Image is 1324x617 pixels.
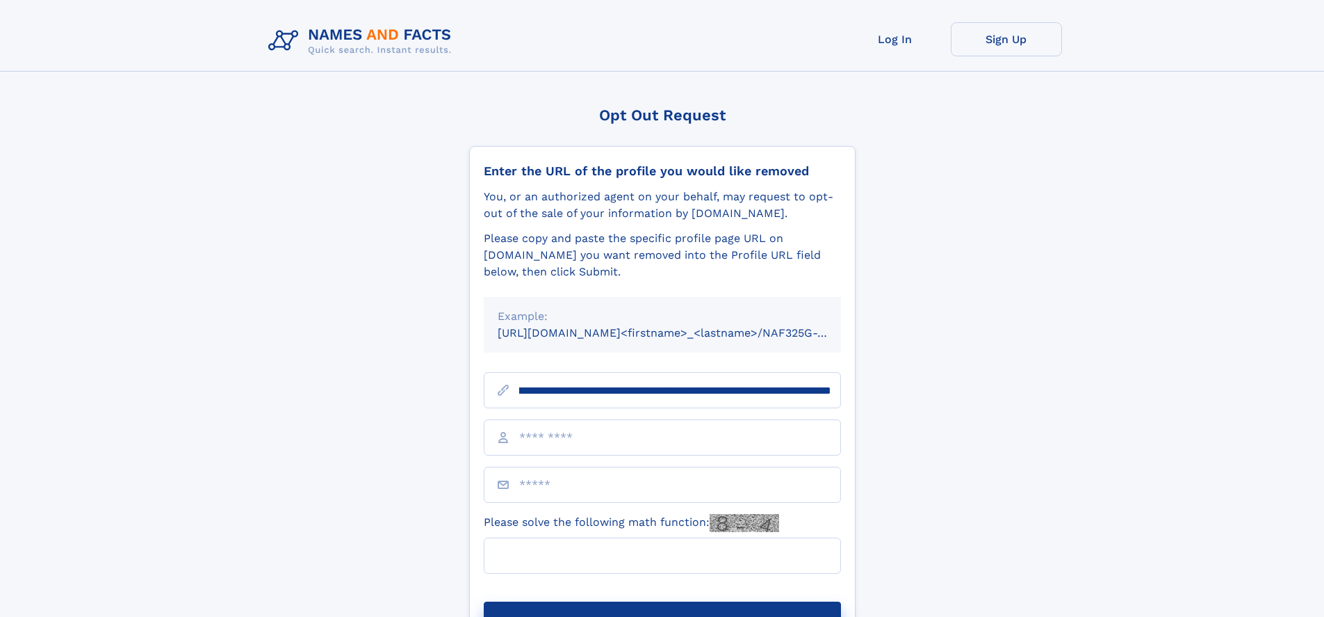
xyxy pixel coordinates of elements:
[469,106,856,124] div: Opt Out Request
[498,308,827,325] div: Example:
[484,514,779,532] label: Please solve the following math function:
[484,230,841,280] div: Please copy and paste the specific profile page URL on [DOMAIN_NAME] you want removed into the Pr...
[484,163,841,179] div: Enter the URL of the profile you would like removed
[951,22,1062,56] a: Sign Up
[484,189,841,222] div: You, or an authorized agent on your behalf, may request to opt-out of the sale of your informatio...
[498,326,867,339] small: [URL][DOMAIN_NAME]<firstname>_<lastname>/NAF325G-xxxxxxxx
[263,22,463,60] img: Logo Names and Facts
[840,22,951,56] a: Log In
